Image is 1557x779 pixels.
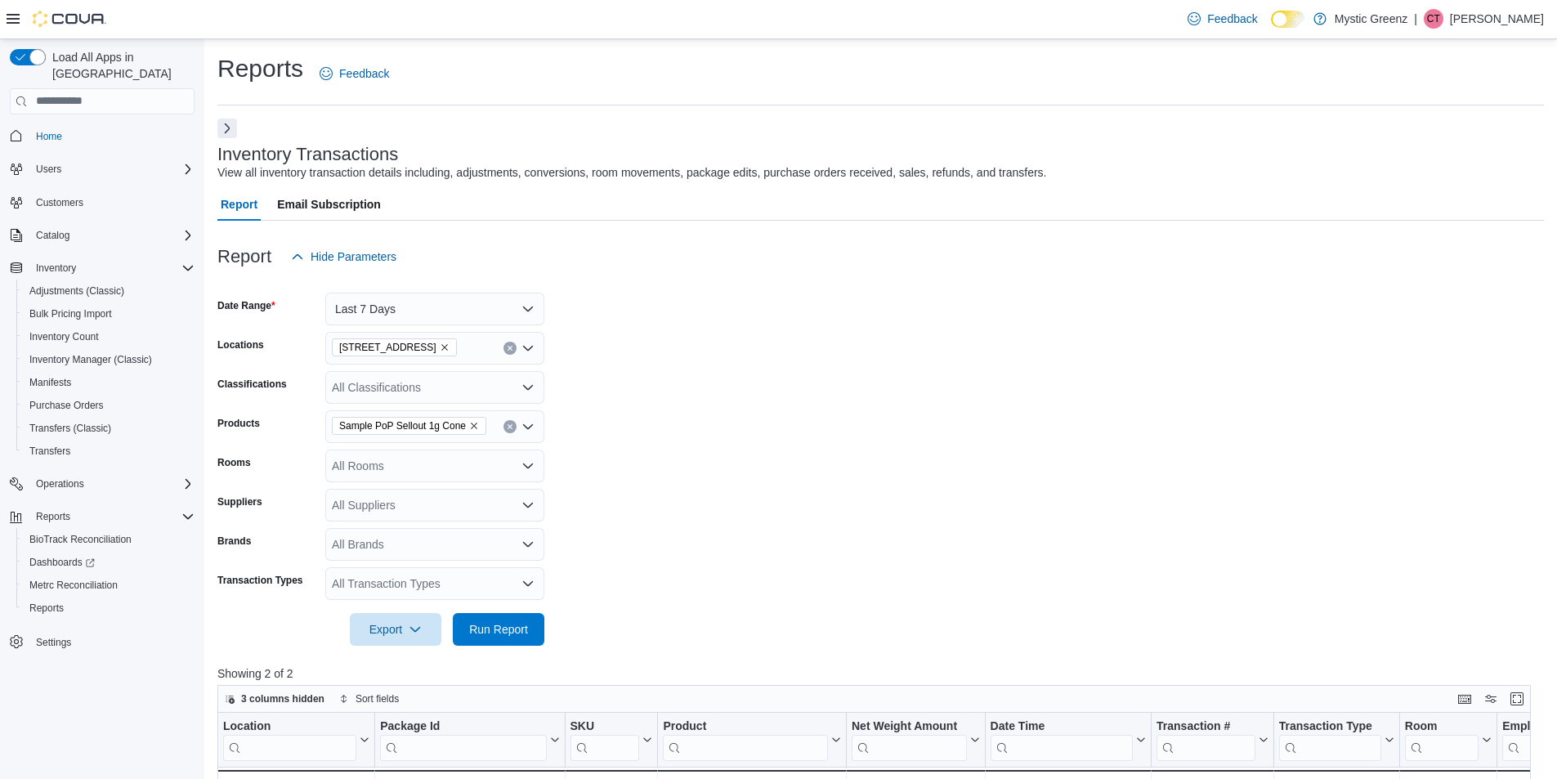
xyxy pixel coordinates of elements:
[503,342,517,355] button: Clear input
[570,719,640,734] div: SKU
[221,188,257,221] span: Report
[29,192,195,213] span: Customers
[16,371,201,394] button: Manifests
[23,575,124,595] a: Metrc Reconciliation
[1181,2,1264,35] a: Feedback
[380,719,559,760] button: Package Id
[23,419,195,438] span: Transfers (Classic)
[217,665,1544,682] p: Showing 2 of 2
[29,159,195,179] span: Users
[1157,719,1268,760] button: Transaction #
[241,692,324,705] span: 3 columns hidden
[23,575,195,595] span: Metrc Reconciliation
[16,348,201,371] button: Inventory Manager (Classic)
[453,613,544,646] button: Run Report
[1335,9,1407,29] p: Mystic Greenz
[16,417,201,440] button: Transfers (Classic)
[3,224,201,247] button: Catalog
[852,719,967,760] div: Net Weight Amount
[313,57,396,90] a: Feedback
[1279,719,1381,760] div: Transaction Type
[218,689,331,709] button: 3 columns hidden
[29,353,152,366] span: Inventory Manager (Classic)
[16,551,201,574] a: Dashboards
[29,579,118,592] span: Metrc Reconciliation
[469,421,479,431] button: Remove Sample PoP Sellout 1g Cone from selection in this group
[339,418,466,434] span: Sample PoP Sellout 1g Cone
[16,280,201,302] button: Adjustments (Classic)
[1481,689,1501,709] button: Display options
[217,378,287,391] label: Classifications
[29,633,78,652] a: Settings
[503,420,517,433] button: Clear input
[29,258,83,278] button: Inventory
[311,248,396,265] span: Hide Parameters
[1424,9,1443,29] div: Carli Turner
[1207,11,1257,27] span: Feedback
[3,124,201,148] button: Home
[16,597,201,620] button: Reports
[29,445,70,458] span: Transfers
[663,719,841,760] button: Product
[1450,9,1544,29] p: [PERSON_NAME]
[29,507,195,526] span: Reports
[29,556,95,569] span: Dashboards
[3,158,201,181] button: Users
[1271,28,1272,29] span: Dark Mode
[29,307,112,320] span: Bulk Pricing Import
[1414,9,1417,29] p: |
[663,719,828,734] div: Product
[23,598,195,618] span: Reports
[23,304,195,324] span: Bulk Pricing Import
[23,396,110,415] a: Purchase Orders
[3,472,201,495] button: Operations
[217,574,302,587] label: Transaction Types
[29,399,104,412] span: Purchase Orders
[16,394,201,417] button: Purchase Orders
[36,510,70,523] span: Reports
[521,459,535,472] button: Open list of options
[23,419,118,438] a: Transfers (Classic)
[380,719,546,734] div: Package Id
[23,373,195,392] span: Manifests
[29,284,124,298] span: Adjustments (Classic)
[1157,719,1255,760] div: Transaction # URL
[23,373,78,392] a: Manifests
[36,636,71,649] span: Settings
[217,495,262,508] label: Suppliers
[1279,719,1394,760] button: Transaction Type
[29,127,69,146] a: Home
[36,196,83,209] span: Customers
[16,325,201,348] button: Inventory Count
[23,350,195,369] span: Inventory Manager (Classic)
[217,145,398,164] h3: Inventory Transactions
[29,533,132,546] span: BioTrack Reconciliation
[36,163,61,176] span: Users
[46,49,195,82] span: Load All Apps in [GEOGRAPHIC_DATA]
[36,262,76,275] span: Inventory
[1157,719,1255,734] div: Transaction #
[29,474,195,494] span: Operations
[991,719,1146,760] button: Date Time
[223,719,369,760] button: Location
[339,65,389,82] span: Feedback
[29,474,91,494] button: Operations
[333,689,405,709] button: Sort fields
[1271,11,1305,28] input: Dark Mode
[3,190,201,214] button: Customers
[23,598,70,618] a: Reports
[29,226,76,245] button: Catalog
[16,302,201,325] button: Bulk Pricing Import
[23,304,119,324] a: Bulk Pricing Import
[217,338,264,351] label: Locations
[217,52,303,85] h1: Reports
[521,499,535,512] button: Open list of options
[521,577,535,590] button: Open list of options
[350,613,441,646] button: Export
[521,538,535,551] button: Open list of options
[663,719,828,760] div: Product
[325,293,544,325] button: Last 7 Days
[356,692,399,705] span: Sort fields
[852,719,967,734] div: Net Weight Amount
[360,613,432,646] span: Export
